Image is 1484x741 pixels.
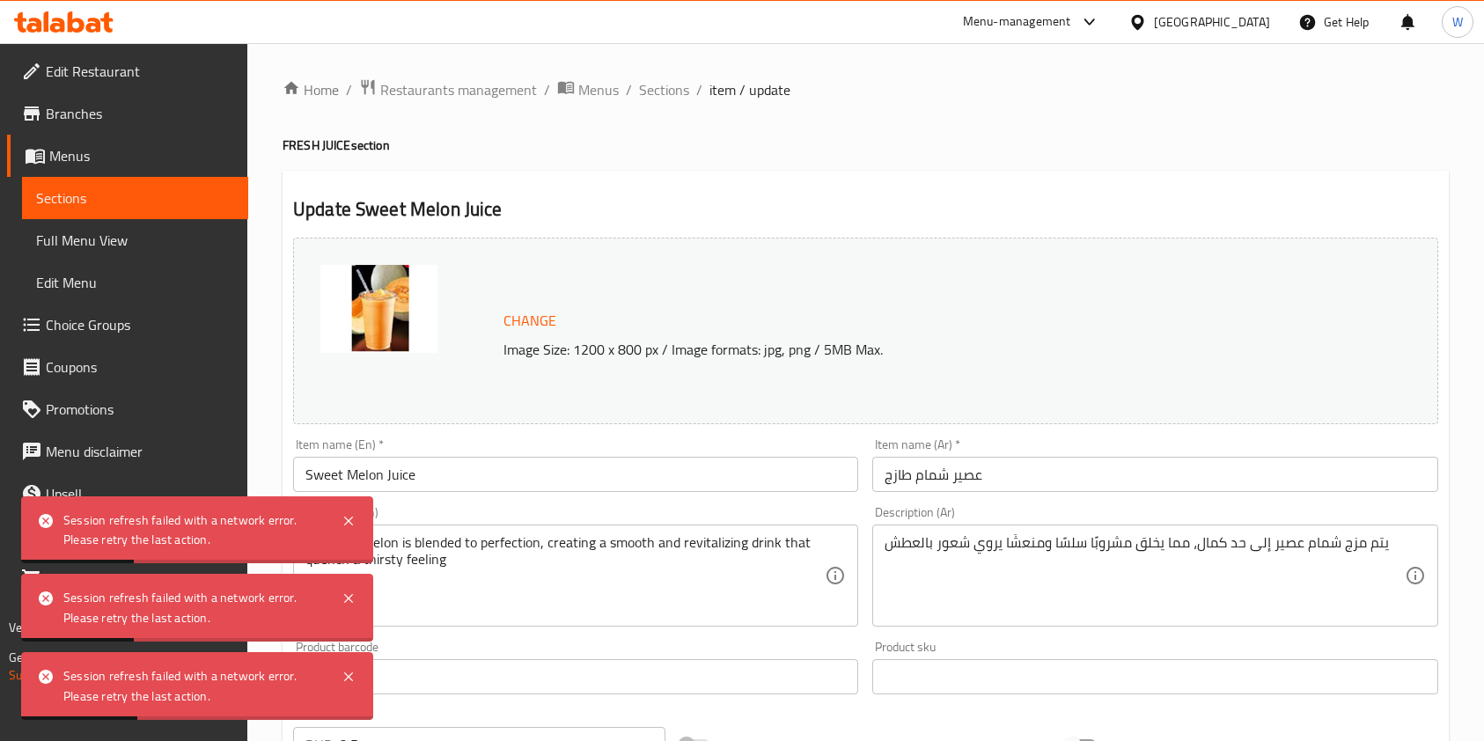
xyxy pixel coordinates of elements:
span: Upsell [46,483,234,504]
a: Edit Menu [22,261,248,304]
span: Full Menu View [36,230,234,251]
img: mmw_638850790968918178 [320,265,437,353]
textarea: يتم مزج شمام عصير إلى حد كمال، مما يخلق مشروبًا سلسًا ومنعشًا يروي شعور بالعطش [885,534,1404,618]
a: Menus [7,135,248,177]
span: Restaurants management [380,79,537,100]
a: Sections [639,79,689,100]
span: Get support on: [9,646,90,669]
input: Please enter product sku [872,659,1437,694]
div: Session refresh failed with a network error. Please retry the last action. [63,510,324,550]
input: Enter name Ar [872,457,1437,492]
span: Branches [46,103,234,124]
span: Menu disclaimer [46,441,234,462]
a: Promotions [7,388,248,430]
h4: FRESH JUICE section [283,136,1449,154]
span: W [1452,12,1463,32]
span: Edit Restaurant [46,61,234,82]
span: Menus [578,79,619,100]
a: Coupons [7,346,248,388]
div: [GEOGRAPHIC_DATA] [1154,12,1270,32]
a: Menus [557,78,619,101]
li: / [544,79,550,100]
a: Support.OpsPlatform [9,664,121,686]
span: item / update [709,79,790,100]
input: Enter name En [293,457,858,492]
span: Menus [49,145,234,166]
div: Session refresh failed with a network error. Please retry the last action. [63,666,324,706]
span: Coupons [46,356,234,378]
a: Menu disclaimer [7,430,248,473]
textarea: The juicy melon is blended to perfection, creating a smooth and revitalizing drink that quench a ... [305,534,825,618]
a: Edit Restaurant [7,50,248,92]
a: Coverage Report [7,515,248,557]
span: Change [503,308,556,334]
a: Sections [22,177,248,219]
a: Branches [7,92,248,135]
span: Sections [36,187,234,209]
span: Edit Menu [36,272,234,293]
a: Grocery Checklist [7,557,248,599]
li: / [346,79,352,100]
nav: breadcrumb [283,78,1449,101]
a: Full Menu View [22,219,248,261]
a: Restaurants management [359,78,537,101]
a: Choice Groups [7,304,248,346]
span: Version: [9,616,52,639]
span: Promotions [46,399,234,420]
button: Change [496,303,563,339]
input: Please enter product barcode [293,659,858,694]
li: / [696,79,702,100]
span: Grocery Checklist [46,568,234,589]
div: Menu-management [963,11,1071,33]
a: Home [283,79,339,100]
li: / [626,79,632,100]
p: Image Size: 1200 x 800 px / Image formats: jpg, png / 5MB Max. [496,339,1314,360]
div: Session refresh failed with a network error. Please retry the last action. [63,588,324,627]
a: Upsell [7,473,248,515]
span: Choice Groups [46,314,234,335]
h2: Update Sweet Melon Juice [293,196,1438,223]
